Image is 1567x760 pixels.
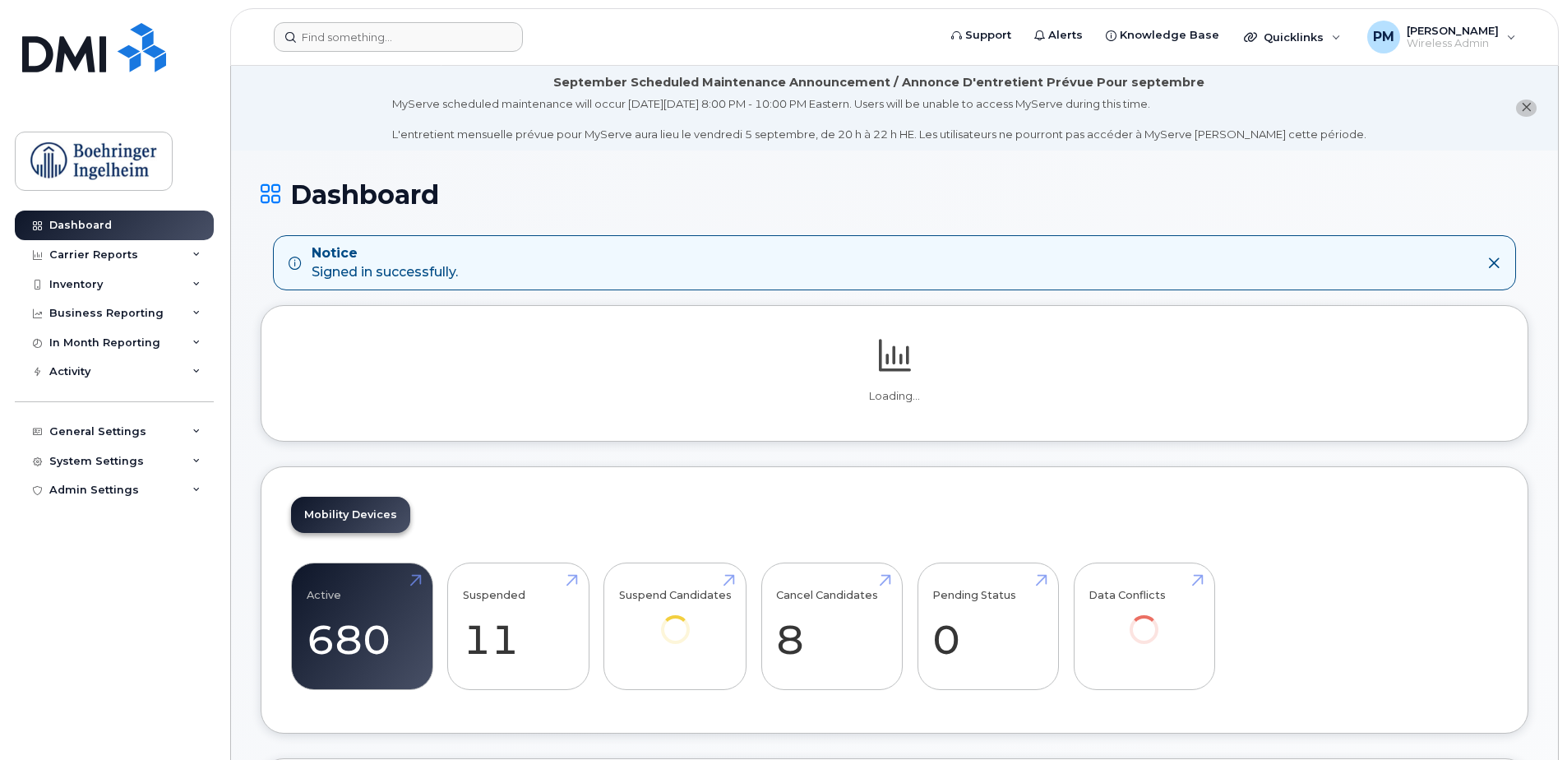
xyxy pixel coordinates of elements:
strong: Notice [312,244,458,263]
a: Cancel Candidates 8 [776,572,887,681]
a: Pending Status 0 [932,572,1043,681]
h1: Dashboard [261,180,1528,209]
a: Suspend Candidates [619,572,732,667]
a: Mobility Devices [291,497,410,533]
button: close notification [1516,100,1537,117]
div: MyServe scheduled maintenance will occur [DATE][DATE] 8:00 PM - 10:00 PM Eastern. Users will be u... [392,96,1366,142]
p: Loading... [291,389,1498,404]
a: Suspended 11 [463,572,574,681]
a: Data Conflicts [1089,572,1200,667]
div: September Scheduled Maintenance Announcement / Annonce D'entretient Prévue Pour septembre [553,74,1204,91]
a: Active 680 [307,572,418,681]
div: Signed in successfully. [312,244,458,282]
